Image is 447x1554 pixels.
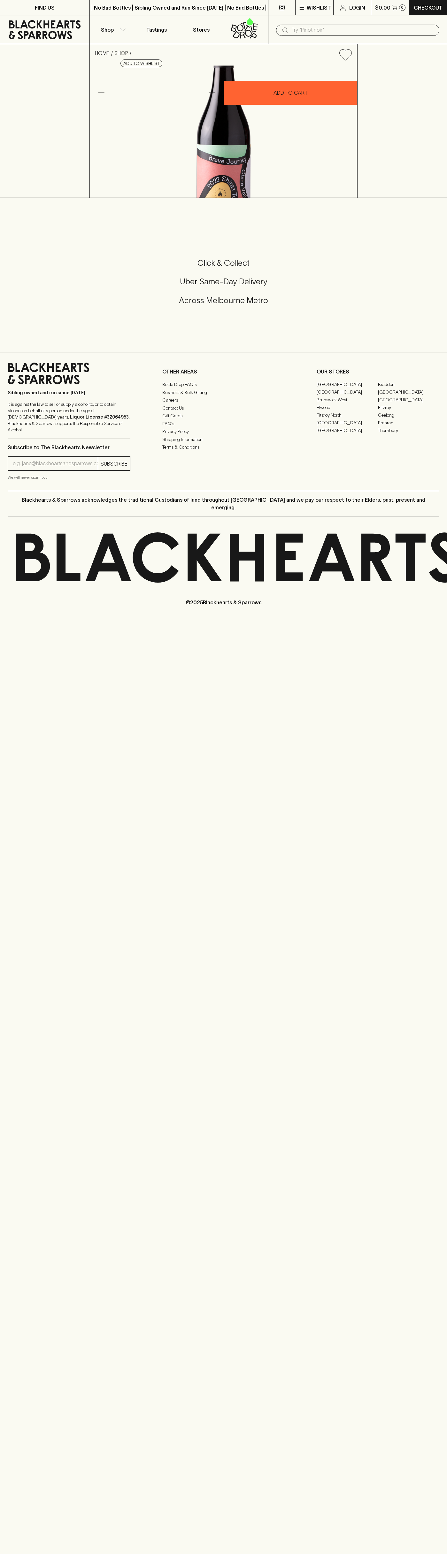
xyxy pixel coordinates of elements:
strong: Liquor License #32064953 [70,414,129,420]
p: 0 [401,6,404,9]
p: FIND US [35,4,55,12]
a: Fitzroy North [317,411,378,419]
p: OTHER AREAS [162,368,285,375]
a: Careers [162,396,285,404]
p: Subscribe to The Blackhearts Newsletter [8,443,130,451]
a: Prahran [378,419,439,427]
a: Tastings [134,15,179,44]
img: 38795.png [90,66,357,198]
a: Privacy Policy [162,428,285,436]
a: Thornbury [378,427,439,434]
h5: Click & Collect [8,258,439,268]
a: Terms & Conditions [162,443,285,451]
p: Login [349,4,365,12]
p: Stores [193,26,210,34]
button: Add to wishlist [120,59,162,67]
a: [GEOGRAPHIC_DATA] [378,388,439,396]
a: Contact Us [162,404,285,412]
a: Shipping Information [162,436,285,443]
a: [GEOGRAPHIC_DATA] [378,396,439,404]
p: Tastings [146,26,167,34]
a: SHOP [114,50,128,56]
a: Fitzroy [378,404,439,411]
a: HOME [95,50,110,56]
p: Shop [101,26,114,34]
a: [GEOGRAPHIC_DATA] [317,419,378,427]
a: Elwood [317,404,378,411]
h5: Across Melbourne Metro [8,295,439,306]
div: Call to action block [8,232,439,339]
p: Checkout [414,4,443,12]
p: $0.00 [375,4,390,12]
input: e.g. jane@blackheartsandsparrows.com.au [13,459,98,469]
a: [GEOGRAPHIC_DATA] [317,427,378,434]
a: [GEOGRAPHIC_DATA] [317,388,378,396]
a: Gift Cards [162,412,285,420]
h5: Uber Same-Day Delivery [8,276,439,287]
a: [GEOGRAPHIC_DATA] [317,381,378,388]
p: Blackhearts & Sparrows acknowledges the traditional Custodians of land throughout [GEOGRAPHIC_DAT... [12,496,435,511]
input: Try "Pinot noir" [291,25,434,35]
p: It is against the law to sell or supply alcohol to, or to obtain alcohol on behalf of a person un... [8,401,130,433]
p: Sibling owned and run since [DATE] [8,389,130,396]
a: Stores [179,15,224,44]
a: FAQ's [162,420,285,428]
a: Brunswick West [317,396,378,404]
a: Braddon [378,381,439,388]
p: SUBSCRIBE [101,460,127,467]
a: Geelong [378,411,439,419]
a: Bottle Drop FAQ's [162,381,285,388]
a: Business & Bulk Gifting [162,388,285,396]
p: We will never spam you [8,474,130,481]
p: Wishlist [307,4,331,12]
p: OUR STORES [317,368,439,375]
button: SUBSCRIBE [98,457,130,470]
p: ADD TO CART [274,89,308,97]
button: Shop [90,15,135,44]
button: Add to wishlist [337,47,354,63]
button: ADD TO CART [224,81,357,105]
